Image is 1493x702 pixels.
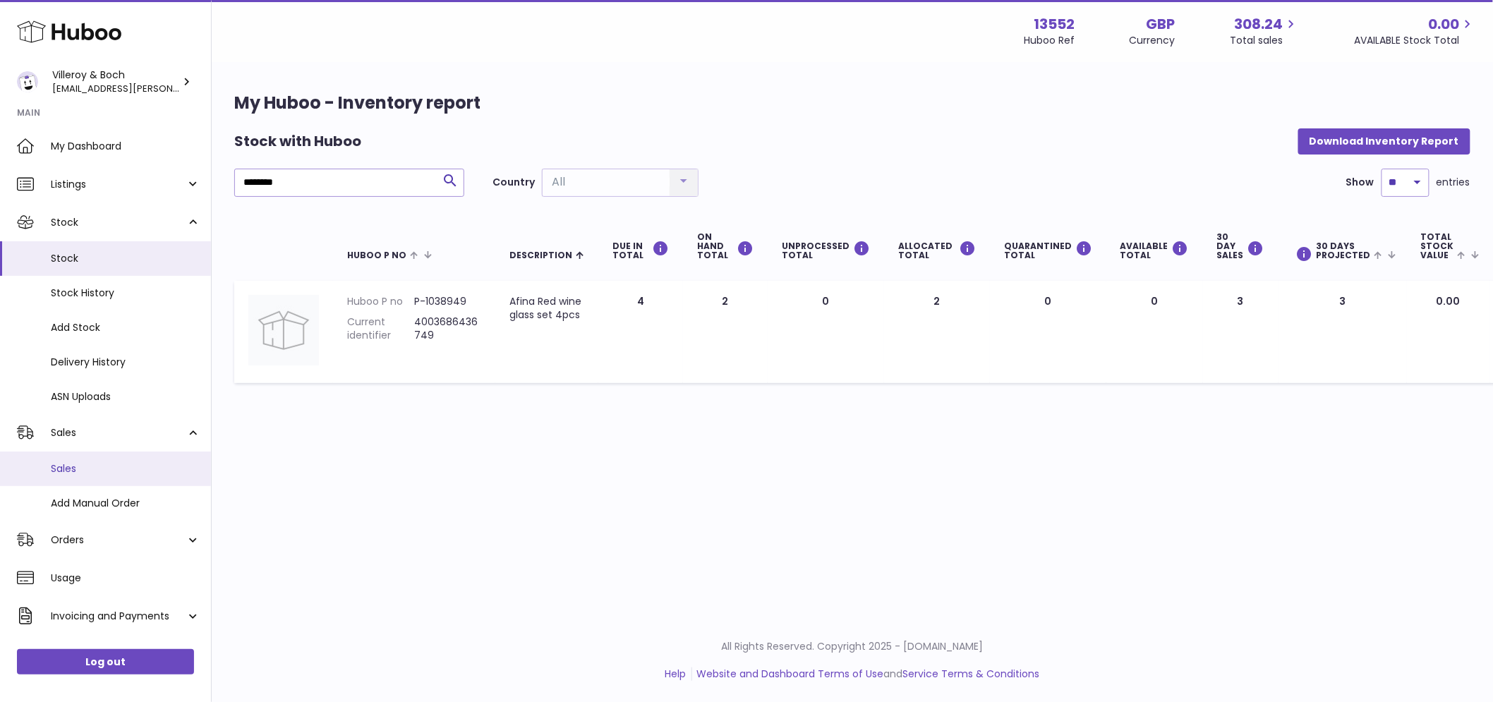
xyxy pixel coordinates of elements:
[1147,15,1175,34] strong: GBP
[51,140,200,153] span: My Dashboard
[51,462,200,476] span: Sales
[692,667,1040,681] li: and
[223,640,1482,653] p: All Rights Reserved. Copyright 2025 - [DOMAIN_NAME]
[782,241,870,260] div: UNPROCESSED Total
[1034,15,1075,34] strong: 13552
[1355,34,1476,47] span: AVAILABLE Stock Total
[1203,281,1279,383] td: 3
[697,667,884,681] a: Website and Dashboard Terms of Use
[1346,176,1374,189] label: Show
[1217,232,1264,260] div: 30 DAY SALES
[509,250,572,260] span: Description
[1317,241,1371,260] span: 30 DAYS PROJECTED
[52,68,179,95] div: Villeroy & Boch
[51,178,186,191] span: Listings
[234,92,1470,114] h1: My Huboo - Inventory report
[17,649,194,674] a: Log out
[665,667,687,681] a: Help
[51,571,200,585] span: Usage
[1421,232,1454,260] span: Total stock value
[1130,34,1175,47] div: Currency
[234,132,361,151] h2: Stock with Huboo
[509,295,584,322] div: Afina Red wine glass set 4pcs
[1004,241,1092,260] div: QUARANTINED Total
[683,281,768,383] td: 2
[612,241,669,260] div: DUE IN TOTAL
[697,232,754,260] div: ON HAND Total
[51,252,200,265] span: Stock
[1355,15,1476,47] a: 0.00 AVAILABLE Stock Total
[414,315,481,342] dd: 4003686436749
[414,295,481,308] dd: P-1038949
[51,216,186,229] span: Stock
[1231,34,1300,47] span: Total sales
[1106,281,1203,383] td: 0
[51,497,200,510] span: Add Manual Order
[347,295,414,308] dt: Huboo P no
[17,71,38,92] img: liu.rosanne@villeroy-boch.com
[884,281,990,383] td: 2
[898,241,976,260] div: ALLOCATED Total
[51,426,186,440] span: Sales
[347,250,406,260] span: Huboo P no
[1231,15,1300,47] a: 308.24 Total sales
[51,390,200,404] span: ASN Uploads
[1235,15,1283,34] span: 308.24
[492,176,535,189] label: Country
[598,281,683,383] td: 4
[51,356,200,369] span: Delivery History
[347,315,414,342] dt: Current identifier
[52,81,286,95] span: [EMAIL_ADDRESS][PERSON_NAME][DOMAIN_NAME]
[1437,294,1461,308] span: 0.00
[1298,128,1470,154] button: Download Inventory Report
[51,321,200,334] span: Add Stock
[768,281,884,383] td: 0
[1045,294,1052,308] span: 0
[51,610,186,623] span: Invoicing and Payments
[903,667,1040,681] a: Service Terms & Conditions
[51,286,200,300] span: Stock History
[1120,241,1189,260] div: AVAILABLE Total
[51,533,186,547] span: Orders
[248,295,319,365] img: product image
[1437,176,1470,189] span: entries
[1279,281,1407,383] td: 3
[1429,15,1460,34] span: 0.00
[1024,34,1075,47] div: Huboo Ref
